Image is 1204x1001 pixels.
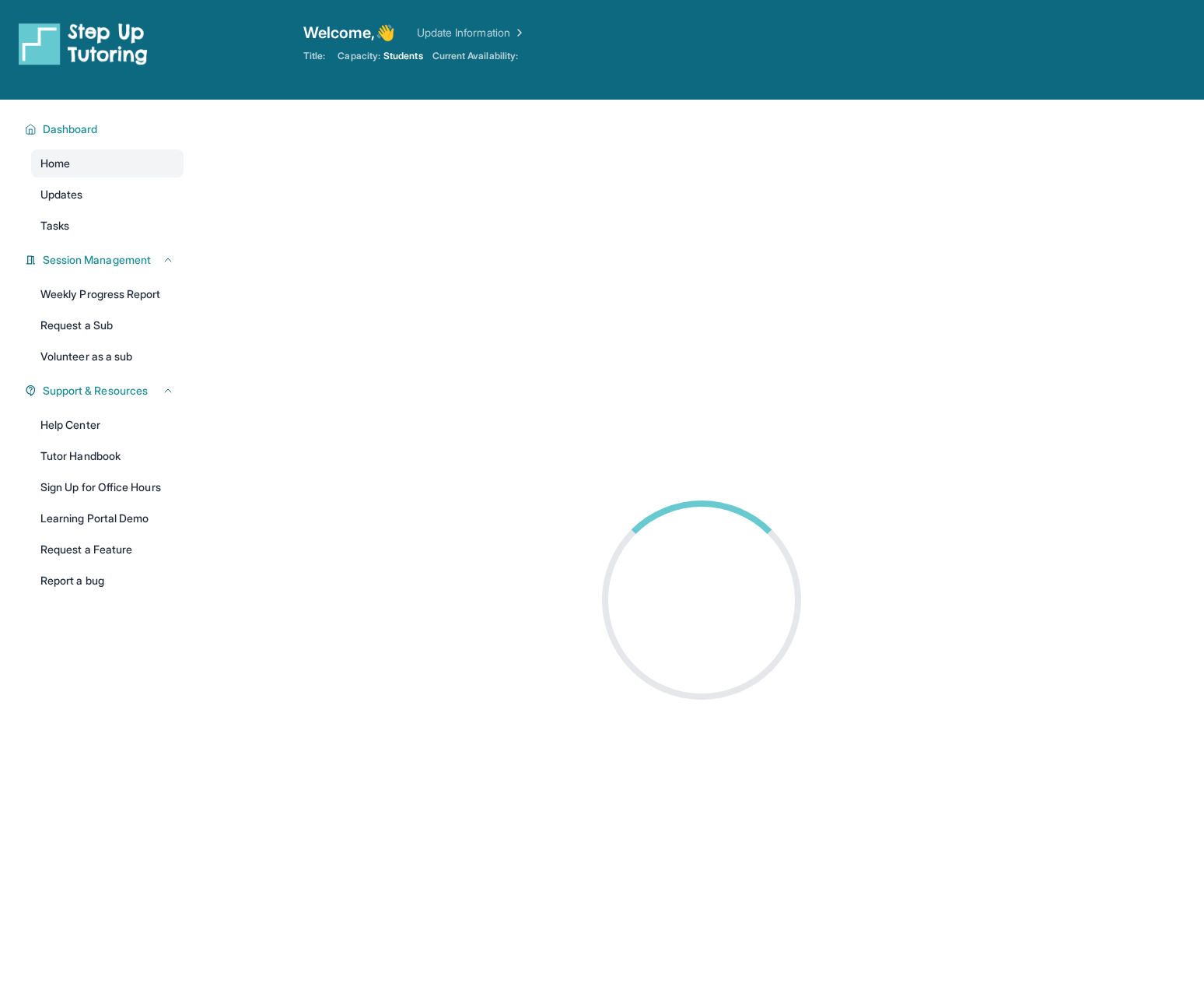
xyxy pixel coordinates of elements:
[383,50,423,62] span: Students
[31,442,184,470] a: Tutor Handbook
[40,156,70,171] span: Home
[37,252,174,268] button: Session Management
[31,311,184,339] a: Request a Sub
[31,473,184,501] a: Sign Up for Office Hours
[417,25,526,40] a: Update Information
[19,22,148,65] img: logo
[43,252,151,268] span: Session Management
[303,50,325,62] span: Title:
[303,22,395,44] span: Welcome, 👋
[43,121,98,137] span: Dashboard
[31,212,184,240] a: Tasks
[37,121,174,137] button: Dashboard
[31,280,184,308] a: Weekly Progress Report
[31,567,184,595] a: Report a bug
[31,342,184,371] a: Volunteer as a sub
[432,50,518,62] span: Current Availability:
[31,149,184,177] a: Home
[338,50,380,62] span: Capacity:
[31,411,184,439] a: Help Center
[43,383,148,399] span: Support & Resources
[31,536,184,564] a: Request a Feature
[31,504,184,532] a: Learning Portal Demo
[37,383,174,399] button: Support & Resources
[40,218,69,234] span: Tasks
[40,187,83,202] span: Updates
[510,25,526,40] img: Chevron Right
[31,181,184,209] a: Updates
